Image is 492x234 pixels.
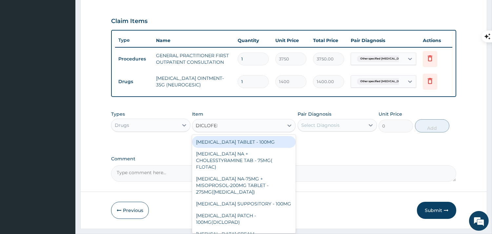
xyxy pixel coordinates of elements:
[108,3,123,19] div: Minimize live chat window
[298,111,331,117] label: Pair Diagnosis
[111,111,125,117] label: Types
[192,173,296,198] div: [MEDICAL_DATA] NA-75MG + MISOPROSOL-200MG TABLET - 275MG([MEDICAL_DATA])
[192,148,296,173] div: [MEDICAL_DATA] NA + CHOLESSTYRAMINE TAB - 75MG( FLOTAC)
[347,34,420,47] th: Pair Diagnosis
[357,78,409,85] span: Other specified [MEDICAL_DATA]
[379,111,402,117] label: Unit Price
[153,49,234,69] td: GENERAL PRACTITIONER FIRST OUTPATIENT CONSULTATION
[153,34,234,47] th: Name
[3,160,125,183] textarea: Type your message and hit 'Enter'
[111,18,148,25] h3: Claim Items
[357,56,409,62] span: Other specified [MEDICAL_DATA]
[192,136,296,148] div: [MEDICAL_DATA] TABLET - 100MG
[417,202,456,219] button: Submit
[115,122,129,129] div: Drugs
[420,34,452,47] th: Actions
[111,202,149,219] button: Previous
[192,198,296,210] div: [MEDICAL_DATA] SUPPOSITORY - 100MG
[115,76,153,88] td: Drugs
[115,53,153,65] td: Procedures
[115,34,153,46] th: Type
[301,122,340,129] div: Select Diagnosis
[310,34,347,47] th: Total Price
[192,210,296,228] div: [MEDICAL_DATA] PATCH - 100MG(DICLOPAD)
[12,33,27,49] img: d_794563401_company_1708531726252_794563401
[34,37,110,45] div: Chat with us now
[272,34,310,47] th: Unit Price
[234,34,272,47] th: Quantity
[38,73,90,140] span: We're online!
[153,72,234,91] td: [MEDICAL_DATA] OINTMENT- 35G (NEUROGESIC)
[415,119,449,132] button: Add
[192,111,203,117] label: Item
[111,156,456,162] label: Comment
